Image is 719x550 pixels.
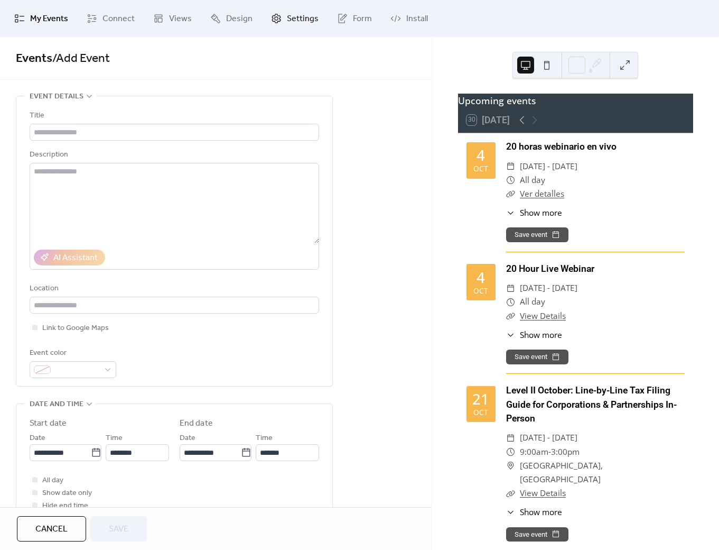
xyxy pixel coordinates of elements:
span: Date [180,432,195,445]
button: ​Show more [506,329,562,341]
button: Save event [506,350,568,364]
span: Event details [30,90,83,103]
span: [DATE] - [DATE] [520,431,577,445]
span: - [548,445,551,459]
span: Time [106,432,123,445]
span: Hide end time [42,500,88,512]
a: Connect [79,4,143,33]
div: ​ [506,281,516,295]
div: Location [30,282,317,295]
div: ​ [506,431,516,445]
span: Time [256,432,273,445]
div: Oct [473,165,488,172]
div: Description [30,149,317,161]
div: ​ [506,295,516,309]
div: Oct [473,409,488,416]
span: Show date only [42,487,92,500]
div: ​ [506,506,516,518]
button: Cancel [17,516,86,542]
span: 3:00pm [551,445,580,459]
span: [DATE] - [DATE] [520,160,577,173]
span: Show more [520,207,562,219]
a: Install [382,4,436,33]
div: ​ [506,329,516,341]
span: Connect [102,13,135,25]
span: Form [353,13,372,25]
button: Save event [506,227,568,242]
span: Show more [520,329,562,341]
div: Title [30,109,317,122]
a: View Details [520,488,566,499]
a: Ver detalles [520,188,564,199]
a: Form [329,4,380,33]
a: Level II October: Line-by-Line Tax Filing Guide for Corporations & Partnerships In-Person [506,385,677,424]
a: Design [202,4,260,33]
div: ​ [506,187,516,201]
span: Install [406,13,428,25]
span: Settings [287,13,319,25]
div: 4 [477,270,485,285]
div: Event color [30,347,114,360]
div: 4 [477,148,485,163]
button: ​Show more [506,506,562,518]
div: Start date [30,417,67,430]
span: [DATE] - [DATE] [520,281,577,295]
span: [GEOGRAPHIC_DATA], [GEOGRAPHIC_DATA] [520,459,685,487]
span: Date and time [30,398,83,411]
span: Design [226,13,253,25]
div: ​ [506,173,516,187]
a: View Details [520,310,566,322]
span: My Events [30,13,68,25]
span: Views [169,13,192,25]
div: ​ [506,309,516,323]
div: ​ [506,487,516,500]
button: Save event [506,527,568,542]
div: Oct [473,287,488,295]
a: Events [16,47,52,70]
button: ​Show more [506,207,562,219]
div: 21 [472,392,489,407]
span: Show more [520,506,562,518]
a: Views [145,4,200,33]
span: 9:00am [520,445,548,459]
span: All day [42,474,63,487]
a: 20 horas webinario en vivo [506,141,617,152]
span: All day [520,173,545,187]
div: ​ [506,207,516,219]
span: Cancel [35,523,68,536]
div: Upcoming events [458,94,693,107]
span: / Add Event [52,47,110,70]
div: ​ [506,445,516,459]
span: Date [30,432,45,445]
div: End date [180,417,213,430]
a: Settings [263,4,326,33]
div: ​ [506,160,516,173]
span: All day [520,295,545,309]
div: ​ [506,459,516,473]
a: 20 Hour Live Webinar [506,263,594,274]
a: My Events [6,4,76,33]
span: Link to Google Maps [42,322,109,335]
